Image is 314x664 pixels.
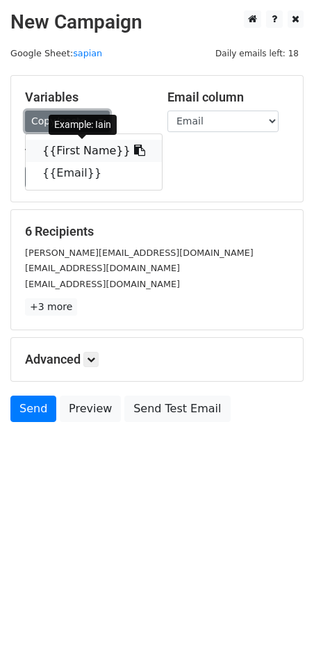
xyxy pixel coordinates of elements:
a: Daily emails left: 18 [210,48,304,58]
h5: Email column [167,90,289,105]
iframe: Chat Widget [245,597,314,664]
a: {{Email}} [26,162,162,184]
h5: Variables [25,90,147,105]
small: [PERSON_NAME][EMAIL_ADDRESS][DOMAIN_NAME] [25,248,254,258]
span: Daily emails left: 18 [210,46,304,61]
small: [EMAIL_ADDRESS][DOMAIN_NAME] [25,279,180,289]
a: Preview [60,396,121,422]
a: {{First Name}} [26,140,162,162]
small: [EMAIL_ADDRESS][DOMAIN_NAME] [25,263,180,273]
h5: 6 Recipients [25,224,289,239]
a: Send [10,396,56,422]
a: Send Test Email [124,396,230,422]
a: +3 more [25,298,77,316]
a: Copy/paste... [25,111,110,132]
h5: Advanced [25,352,289,367]
h2: New Campaign [10,10,304,34]
small: Google Sheet: [10,48,102,58]
div: Example: Iain [49,115,117,135]
a: sapian [73,48,102,58]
